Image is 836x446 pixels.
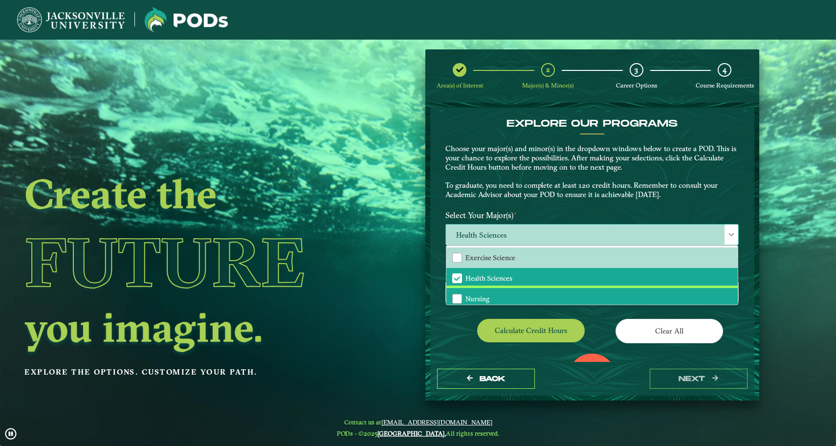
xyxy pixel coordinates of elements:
span: Course Requirements [696,82,754,89]
h2: Create the [24,173,352,214]
button: Clear All [616,319,723,343]
span: Career Options [616,82,657,89]
img: Jacksonville University logo [17,7,125,32]
span: 3 [635,65,638,74]
p: Please select at least one Major [445,248,739,257]
li: Health Sciences [446,268,738,289]
li: Exercise Science [446,247,738,268]
label: Select Your Major(s) [438,206,746,224]
button: Back [437,369,535,389]
p: Explore the options. Customize your path. [24,365,352,379]
a: [GEOGRAPHIC_DATA]. [377,429,446,437]
span: PODs - ©2025 All rights reserved. [337,429,499,437]
img: Jacksonville University logo [145,7,228,32]
li: Nursing [446,288,738,309]
span: Health Sciences [465,274,512,283]
span: Back [480,375,506,383]
span: Area(s) of Interest [437,82,483,89]
label: Select Your Minor(s) [438,264,746,282]
button: next [650,369,748,389]
span: Exercise Science [465,253,515,262]
button: Calculate credit hours [477,319,585,342]
span: Health Sciences [446,224,738,245]
span: Contact us at [337,418,499,426]
span: 4 [723,65,726,74]
p: Choose your major(s) and minor(s) in the dropdown windows below to create a POD. This is your cha... [445,144,739,200]
a: [EMAIL_ADDRESS][DOMAIN_NAME] [381,418,492,426]
h4: EXPLORE OUR PROGRAMS [445,118,739,130]
span: Nursing [465,294,489,303]
h1: Future [24,218,352,307]
h2: you imagine. [24,307,352,348]
span: Major(s) & Minor(s) [522,82,573,89]
span: 2 [546,65,550,74]
sup: ⋆ [513,209,517,217]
